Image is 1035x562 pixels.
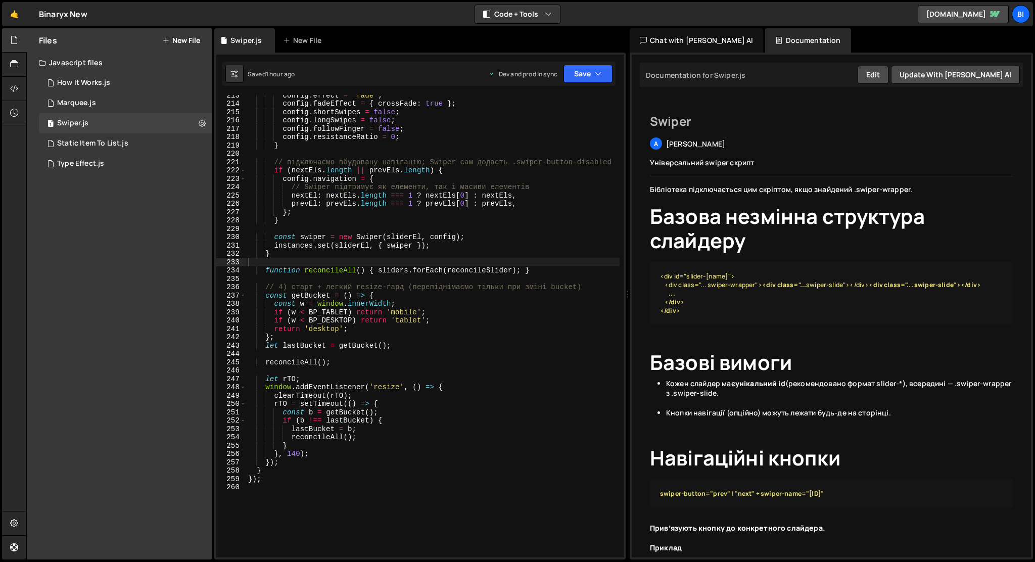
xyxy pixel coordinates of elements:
[216,366,246,375] div: 246
[216,483,246,492] div: 260
[650,113,1013,129] h2: Swiper
[216,142,246,150] div: 219
[216,242,246,250] div: 231
[283,35,325,45] div: New File
[216,325,246,334] div: 241
[630,28,763,53] div: Chat with [PERSON_NAME] AI
[57,99,96,108] div: Marquee.js
[666,379,1013,408] li: Кожен слайдер має (рекомендовано формат slider-*), всередині — .swiper-wrapper з .swiper-slide.
[650,350,1013,374] h1: Базові вимоги
[216,392,246,400] div: 249
[57,119,88,128] div: Swiper.js
[39,35,57,46] h2: Files
[216,233,246,242] div: 230
[216,125,246,133] div: 217
[39,8,87,20] div: Binaryx New
[48,120,54,128] span: 1
[216,208,246,217] div: 227
[216,116,246,125] div: 216
[216,183,246,192] div: 224
[27,53,212,73] div: Javascript files
[216,400,246,408] div: 250
[216,383,246,392] div: 248
[654,139,658,148] span: A
[216,416,246,425] div: 252
[39,133,212,154] div: 16013/43335.js
[216,358,246,367] div: 245
[216,266,246,275] div: 234
[39,93,212,113] div: 16013/42868.js
[216,458,246,467] div: 257
[216,375,246,384] div: 247
[216,408,246,417] div: 251
[216,192,246,200] div: 225
[216,225,246,233] div: 229
[248,70,295,78] div: Saved
[216,283,246,292] div: 236
[666,408,1013,428] li: Кнопки навігації (опційно) можуть лежати будь-де на сторінці.
[650,446,1013,470] h1: Навігаційні кнопки
[918,5,1009,23] a: [DOMAIN_NAME]
[216,442,246,450] div: 255
[650,184,1013,204] div: Бібліотека підключається цим скріптом, якщо знайдений .swiper-wrapper.
[216,100,246,108] div: 214
[39,73,212,93] div: 16013/43845.js
[216,133,246,142] div: 218
[216,342,246,350] div: 243
[216,433,246,442] div: 254
[216,150,246,158] div: 220
[266,70,295,78] div: 1 hour ago
[216,200,246,208] div: 226
[650,523,825,533] strong: Прив’язують кнопку до конкретного слайдера.
[643,70,745,80] div: Documentation for Swiper.js
[216,108,246,117] div: 215
[650,543,682,552] strong: Приклад
[563,65,613,83] button: Save
[216,475,246,484] div: 259
[216,333,246,342] div: 242
[216,292,246,300] div: 237
[216,300,246,308] div: 238
[858,66,888,84] button: Edit
[216,425,246,434] div: 253
[666,139,725,149] span: [PERSON_NAME]
[660,489,824,498] strong: swiper-button="prev" | "next" + swiper-name="[ID]"
[57,139,128,148] div: Static Item To List.js
[2,2,27,26] a: 🤙
[216,466,246,475] div: 258
[39,154,212,174] div: 16013/42871.js
[762,280,806,289] strong: <div class="...
[39,113,212,133] div: 16013/43338.js
[230,35,262,45] div: Swiper.js
[216,175,246,183] div: 223
[57,78,110,87] div: How It Works.js
[216,450,246,458] div: 256
[216,350,246,358] div: 244
[216,216,246,225] div: 228
[650,262,1013,325] pre: <div id="slider-[name]"> <div class="... swiper-wrapper"> swiper-slide"></div>
[216,258,246,267] div: 233
[57,159,104,168] div: Type Effect.js
[1012,5,1030,23] a: Bi
[650,204,1013,253] h1: Базова незмінна структура слайдеру
[216,158,246,167] div: 221
[660,280,981,315] strong: <div class="... swiper-slide"></div> ... </div> </div>
[216,91,246,100] div: 213
[216,316,246,325] div: 240
[650,158,754,167] span: Універсальний swiper скрипт
[489,70,557,78] div: Dev and prod in sync
[216,250,246,258] div: 232
[216,308,246,317] div: 239
[162,36,200,44] button: New File
[765,28,851,53] div: Documentation
[216,275,246,284] div: 235
[216,166,246,175] div: 222
[735,379,785,388] strong: унікальний id
[475,5,560,23] button: Code + Tools
[891,66,1020,84] button: Update with [PERSON_NAME] AI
